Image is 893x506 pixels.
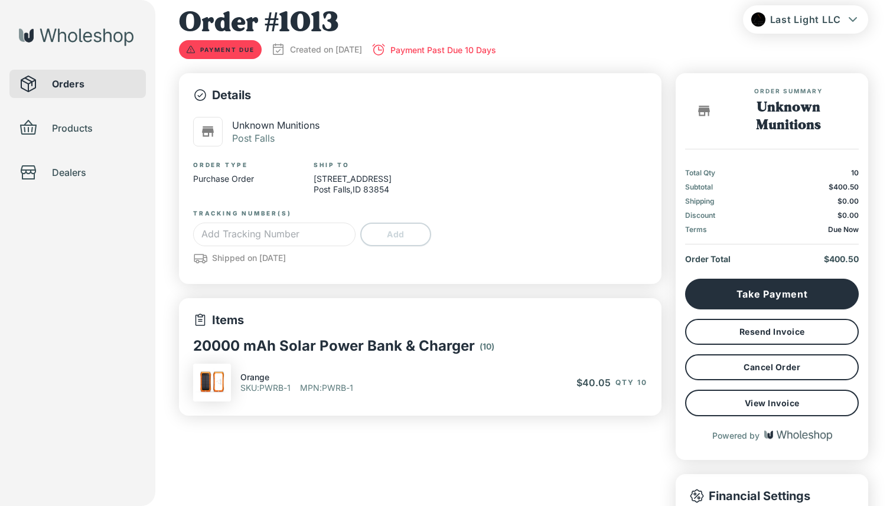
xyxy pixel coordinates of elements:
[685,168,715,178] p: Total Qty
[576,377,611,389] span: $40.05
[685,279,859,309] button: Take Payment
[690,488,810,504] p: Financial Settings
[193,364,231,401] img: IMG_6196_2.jpg
[232,119,320,132] p: Unknown Munitions
[685,254,731,265] p: Order Total
[743,5,869,34] button: Last Light LLC
[615,378,647,387] span: Qty 10
[179,5,496,40] h1: Order # 1013
[685,182,713,192] p: Subtotal
[19,28,133,46] img: Wholeshop logo
[193,223,356,246] input: Add Tracking Number
[193,87,647,103] p: Details
[193,209,291,217] label: Tracking Number(s)
[851,168,859,178] p: 10
[193,312,244,328] p: Items
[712,430,760,440] p: Powered by
[390,44,496,56] p: Payment Past Due 10 Days
[770,14,842,25] span: Last Light LLC
[314,161,350,169] label: Ship To
[193,161,248,169] label: Order Type
[685,354,859,380] button: Cancel Order
[314,184,392,195] p: Post Falls , ID 83854
[52,121,136,135] span: Products
[751,12,765,27] img: FUwHs7S6xG-Screenshot_2025-03-10_at_3.27.31_PM.png
[314,174,392,184] p: [STREET_ADDRESS]
[240,372,269,383] p: Orange
[52,165,136,179] span: Dealers
[480,339,494,354] p: ( 10 )
[685,319,859,345] button: Resend Invoice
[9,70,146,98] div: Orders
[837,197,859,205] span: $0.00
[837,211,859,220] span: $0.00
[9,114,146,142] div: Products
[300,383,353,393] p: MPN : PWRB-1
[764,430,832,441] img: Wholeshop logo
[685,225,707,234] p: Terms
[52,77,136,91] span: Orders
[723,87,854,99] span: Order Summary
[685,211,715,220] p: Discount
[232,132,320,145] p: Post Falls
[193,174,254,184] p: Purchase Order
[828,225,859,234] p: Due Now
[290,44,362,55] p: Created on [DATE]
[685,197,715,206] p: Shipping
[685,390,859,416] button: View Invoice
[212,252,286,264] p: Shipped on [DATE]
[9,158,146,187] div: Dealers
[193,46,262,53] span: Payment Due
[240,383,291,393] p: SKU : PWRB-1
[723,99,854,135] h1: Unknown Munitions
[829,182,859,191] span: $400.50
[824,254,859,264] span: $400.50
[193,337,475,354] p: 20000 mAh Solar Power Bank & Charger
